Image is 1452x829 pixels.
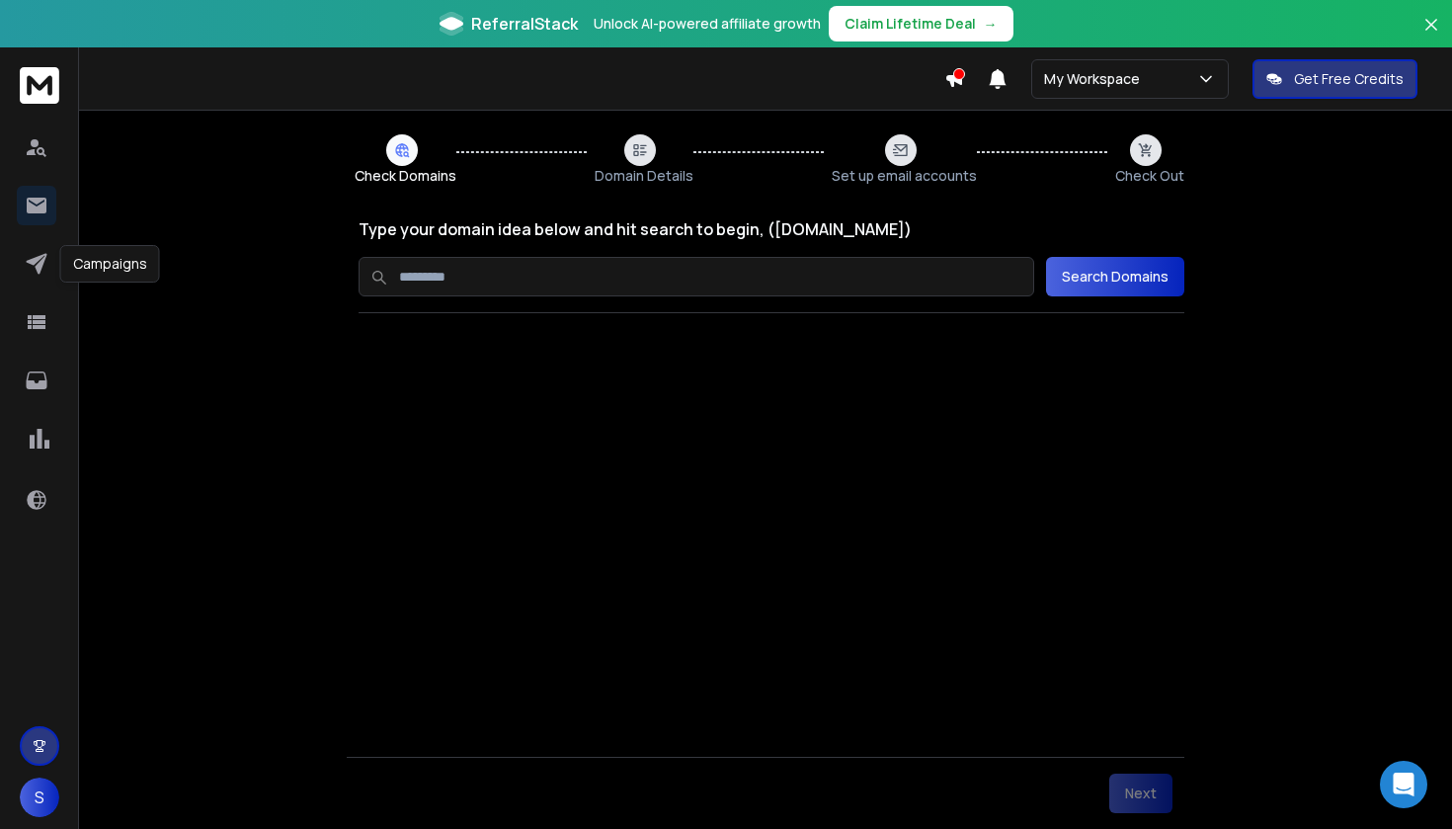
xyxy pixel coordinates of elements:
button: Claim Lifetime Deal→ [829,6,1013,41]
p: Get Free Credits [1294,69,1404,89]
span: Check Domains [355,166,456,186]
span: Domain Details [595,166,693,186]
button: S [20,778,59,817]
p: My Workspace [1044,69,1148,89]
div: Open Intercom Messenger [1380,761,1427,808]
span: Check Out [1115,166,1184,186]
button: Search Domains [1046,257,1184,296]
button: Close banner [1418,12,1444,59]
p: Unlock AI-powered affiliate growth [594,14,821,34]
span: Set up email accounts [832,166,977,186]
span: → [984,14,998,34]
h2: Type your domain idea below and hit search to begin, ([DOMAIN_NAME]) [359,217,1184,241]
div: Campaigns [60,245,160,283]
button: Get Free Credits [1252,59,1417,99]
span: ReferralStack [471,12,578,36]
